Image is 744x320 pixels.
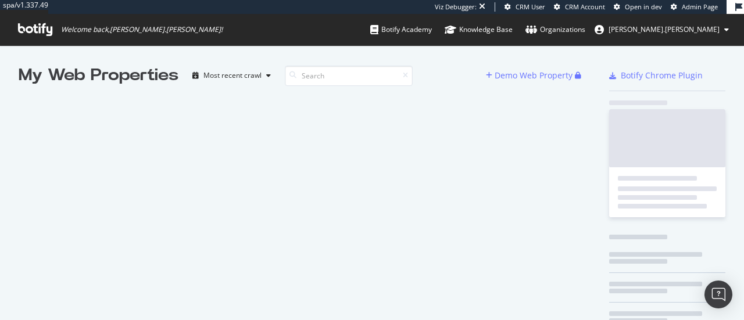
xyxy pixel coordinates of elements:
span: Admin Page [682,2,718,11]
div: Viz Debugger: [435,2,477,12]
div: Knowledge Base [445,24,513,35]
a: Demo Web Property [486,70,575,80]
span: Welcome back, [PERSON_NAME].[PERSON_NAME] ! [61,25,223,34]
a: CRM User [505,2,545,12]
button: Demo Web Property [486,66,575,85]
button: Most recent crawl [188,66,276,85]
button: [PERSON_NAME].[PERSON_NAME] [585,20,738,39]
div: Botify Chrome Plugin [621,70,703,81]
div: Organizations [525,24,585,35]
a: Admin Page [671,2,718,12]
a: Botify Academy [370,14,432,45]
span: CRM Account [565,2,605,11]
span: kevin.lafosse [609,24,720,34]
input: Search [285,66,413,86]
div: My Web Properties [19,64,178,87]
a: Open in dev [614,2,662,12]
div: Most recent crawl [203,72,262,79]
div: Demo Web Property [495,70,573,81]
a: CRM Account [554,2,605,12]
a: Organizations [525,14,585,45]
a: Knowledge Base [445,14,513,45]
span: CRM User [516,2,545,11]
span: Open in dev [625,2,662,11]
div: Botify Academy [370,24,432,35]
div: Open Intercom Messenger [704,281,732,308]
a: Botify Chrome Plugin [609,70,703,81]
